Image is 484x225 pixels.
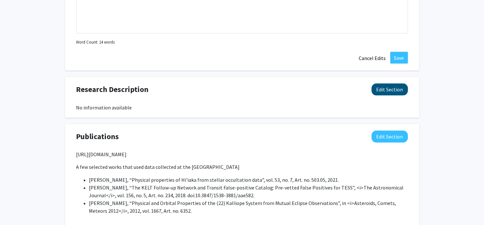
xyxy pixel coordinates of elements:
li: [PERSON_NAME], “Physical properties of Hi'iaka from stellar occultation data”, vol. 53, no. 7, Ar... [89,176,408,184]
button: Cancel Edits [355,52,390,64]
p: [URL][DOMAIN_NAME] [76,150,408,158]
span: Research Description [76,84,149,95]
li: [PERSON_NAME], “Physical and Orbital Properties of the (22) Kalliope System from Mutual Eclipse O... [89,199,408,215]
p: A few selected works that used data collected at the [GEOGRAPHIC_DATA] [76,163,408,171]
div: No information available [76,104,408,111]
small: Word Count: 14 words [76,39,115,45]
button: Edit Publications [372,131,408,143]
button: Save [390,52,408,64]
iframe: Chat [5,196,27,220]
li: [PERSON_NAME], “The KELT Follow-up Network and Transit False-positive Catalog: Pre-vetted False P... [89,184,408,199]
button: Edit Research Description [372,84,408,96]
span: Publications [76,131,119,142]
